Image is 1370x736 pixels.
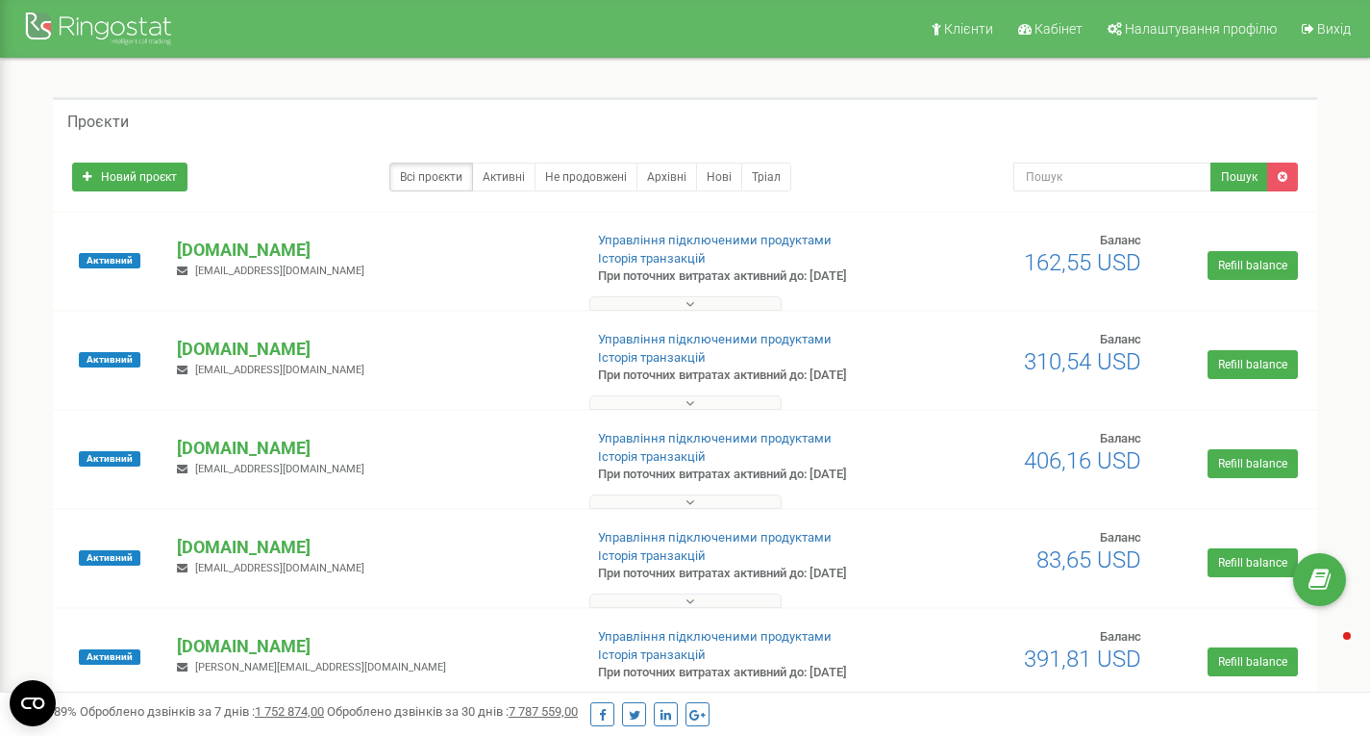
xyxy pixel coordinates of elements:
h5: Проєкти [67,114,129,131]
span: Баланс [1100,332,1141,346]
span: Вихід [1317,21,1351,37]
span: Налаштування профілю [1125,21,1277,37]
a: Тріал [741,163,791,191]
a: Управління підключеними продуктами [598,233,832,247]
a: Управління підключеними продуктами [598,431,832,445]
a: Історія транзакцій [598,350,706,365]
p: При поточних витратах активний до: [DATE] [598,267,883,286]
span: Баланс [1100,233,1141,247]
p: При поточних витратах активний до: [DATE] [598,565,883,583]
button: Пошук [1210,163,1268,191]
p: [DOMAIN_NAME] [177,337,566,362]
p: При поточних витратах активний до: [DATE] [598,664,883,682]
img: Ringostat Logo [24,8,178,53]
span: Баланс [1100,629,1141,644]
p: [DOMAIN_NAME] [177,238,566,263]
span: Оброблено дзвінків за 7 днів : [80,704,324,719]
span: Активний [79,649,140,665]
span: Активний [79,451,140,467]
p: При поточних витратах активний до: [DATE] [598,466,883,484]
span: Активний [79,253,140,268]
span: [EMAIL_ADDRESS][DOMAIN_NAME] [195,463,364,475]
a: Всі проєкти [389,163,473,191]
a: Refill balance [1208,350,1298,379]
span: Баланс [1100,530,1141,545]
a: Історія транзакцій [598,251,706,266]
p: [DOMAIN_NAME] [177,436,566,461]
span: Активний [79,550,140,566]
span: 310,54 USD [1024,348,1141,375]
span: 83,65 USD [1036,546,1141,573]
a: Refill balance [1208,449,1298,478]
a: Історія транзакцій [598,449,706,464]
span: [PERSON_NAME][EMAIL_ADDRESS][DOMAIN_NAME] [195,661,446,673]
span: Клієнти [944,21,993,37]
button: Open CMP widget [10,680,56,726]
a: Архівні [636,163,697,191]
a: Refill balance [1208,548,1298,577]
span: Кабінет [1034,21,1083,37]
a: Refill balance [1208,251,1298,280]
input: Пошук [1013,163,1211,191]
a: Історія транзакцій [598,548,706,563]
span: 391,81 USD [1024,646,1141,673]
a: Не продовжені [535,163,637,191]
span: 162,55 USD [1024,249,1141,276]
p: При поточних витратах активний до: [DATE] [598,367,883,385]
span: [EMAIL_ADDRESS][DOMAIN_NAME] [195,265,364,277]
a: Управління підключеними продуктами [598,332,832,346]
a: Управління підключеними продуктами [598,629,832,644]
span: Баланс [1100,431,1141,445]
iframe: Intercom live chat [1305,627,1351,673]
span: [EMAIL_ADDRESS][DOMAIN_NAME] [195,562,364,574]
a: Управління підключеними продуктами [598,530,832,545]
span: [EMAIL_ADDRESS][DOMAIN_NAME] [195,364,364,376]
a: Новий проєкт [72,163,187,191]
a: Нові [696,163,742,191]
span: Активний [79,352,140,368]
u: 7 787 559,00 [509,704,578,719]
u: 1 752 874,00 [255,704,324,719]
a: Refill balance [1208,647,1298,676]
p: [DOMAIN_NAME] [177,535,566,560]
a: Активні [472,163,536,191]
a: Історія транзакцій [598,647,706,662]
span: 406,16 USD [1024,447,1141,474]
span: Оброблено дзвінків за 30 днів : [327,704,578,719]
p: [DOMAIN_NAME] [177,634,566,659]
